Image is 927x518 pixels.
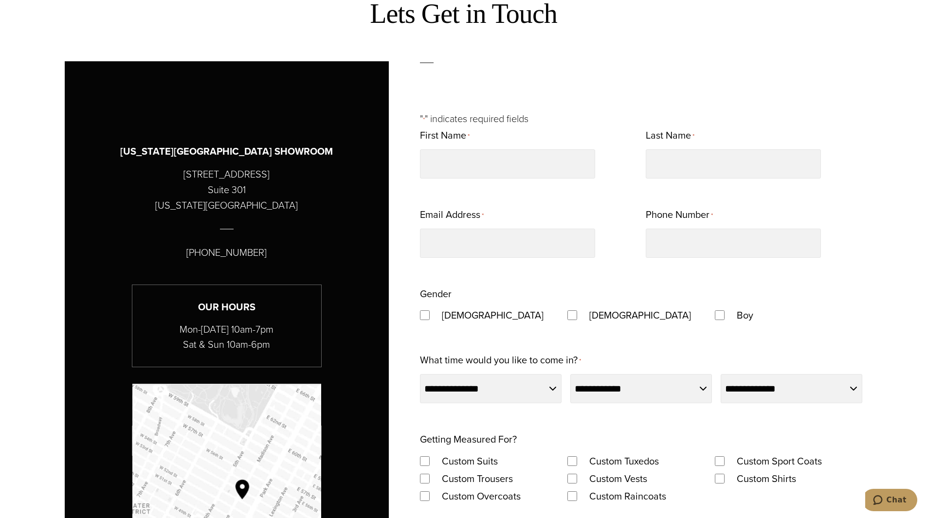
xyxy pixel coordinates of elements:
iframe: Opens a widget where you can chat to one of our agents [865,489,917,513]
label: Last Name [646,126,694,145]
label: Custom Vests [580,470,657,487]
p: Mon-[DATE] 10am-7pm Sat & Sun 10am-6pm [132,322,321,352]
legend: Getting Measured For? [420,430,517,448]
label: [DEMOGRAPHIC_DATA] [432,306,553,324]
label: Phone Number [646,206,713,225]
label: Email Address [420,206,484,225]
label: What time would you like to come in? [420,351,581,370]
label: Custom Sport Coats [727,452,832,470]
label: First Name [420,126,470,145]
label: Boy [727,306,763,324]
label: Custom Suits [432,452,508,470]
label: Custom Trousers [432,470,523,487]
h3: [US_STATE][GEOGRAPHIC_DATA] SHOWROOM [120,144,333,159]
p: [PHONE_NUMBER] [186,245,267,260]
h3: Our Hours [132,300,321,315]
label: Custom Overcoats [432,487,530,505]
legend: Gender [420,285,452,303]
p: " " indicates required fields [420,111,862,126]
label: Custom Shirts [727,470,806,487]
label: Custom Tuxedos [580,452,669,470]
label: Custom Raincoats [580,487,676,505]
p: [STREET_ADDRESS] Suite 301 [US_STATE][GEOGRAPHIC_DATA] [155,166,298,213]
label: [DEMOGRAPHIC_DATA] [580,306,701,324]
